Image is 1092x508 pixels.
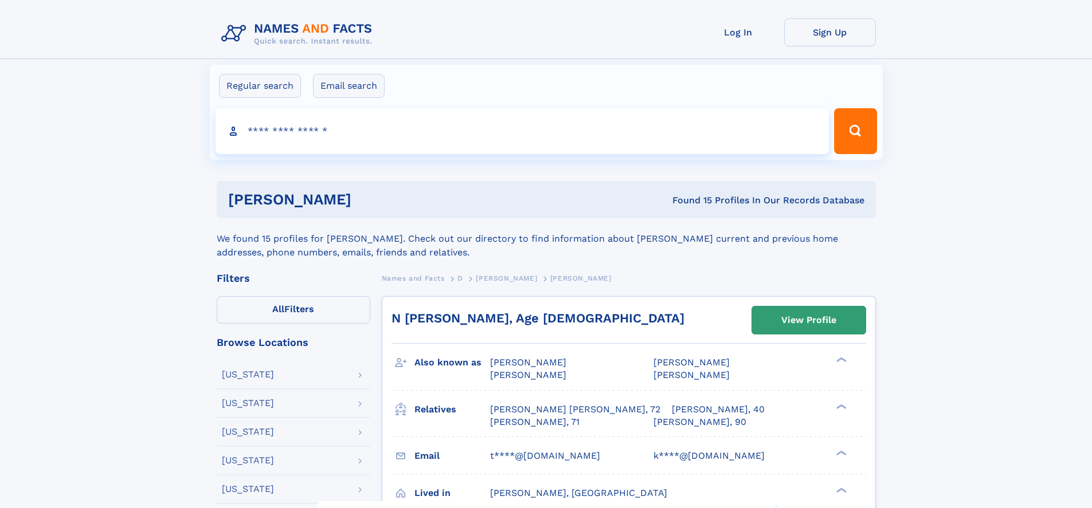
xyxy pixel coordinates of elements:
[833,449,847,456] div: ❯
[781,307,836,333] div: View Profile
[490,369,566,380] span: [PERSON_NAME]
[217,218,876,259] div: We found 15 profiles for [PERSON_NAME]. Check out our directory to find information about [PERSON...
[692,18,784,46] a: Log In
[833,403,847,410] div: ❯
[217,296,370,324] label: Filters
[216,108,829,154] input: search input
[550,274,612,282] span: [PERSON_NAME]
[222,427,274,436] div: [US_STATE]
[490,357,566,368] span: [PERSON_NAME]
[222,456,274,465] div: [US_STATE]
[512,194,864,207] div: Found 15 Profiles In Our Records Database
[752,306,866,334] a: View Profile
[313,74,385,98] label: Email search
[414,353,490,372] h3: Also known as
[653,357,730,368] span: [PERSON_NAME]
[653,416,746,428] a: [PERSON_NAME], 90
[672,403,765,416] a: [PERSON_NAME], 40
[219,74,301,98] label: Regular search
[217,337,370,348] div: Browse Locations
[653,369,730,380] span: [PERSON_NAME]
[222,370,274,379] div: [US_STATE]
[414,446,490,466] h3: Email
[457,274,463,282] span: D
[490,487,667,498] span: [PERSON_NAME], [GEOGRAPHIC_DATA]
[476,271,537,285] a: [PERSON_NAME]
[228,192,512,207] h1: [PERSON_NAME]
[382,271,445,285] a: Names and Facts
[217,273,370,283] div: Filters
[833,356,847,364] div: ❯
[392,311,684,325] a: N [PERSON_NAME], Age [DEMOGRAPHIC_DATA]
[833,486,847,494] div: ❯
[476,274,537,282] span: [PERSON_NAME]
[457,271,463,285] a: D
[272,304,284,314] span: All
[414,483,490,503] h3: Lived in
[784,18,876,46] a: Sign Up
[490,403,660,416] a: [PERSON_NAME] [PERSON_NAME], 72
[490,416,580,428] a: [PERSON_NAME], 71
[222,485,274,494] div: [US_STATE]
[834,108,876,154] button: Search Button
[217,18,382,49] img: Logo Names and Facts
[222,399,274,408] div: [US_STATE]
[414,400,490,419] h3: Relatives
